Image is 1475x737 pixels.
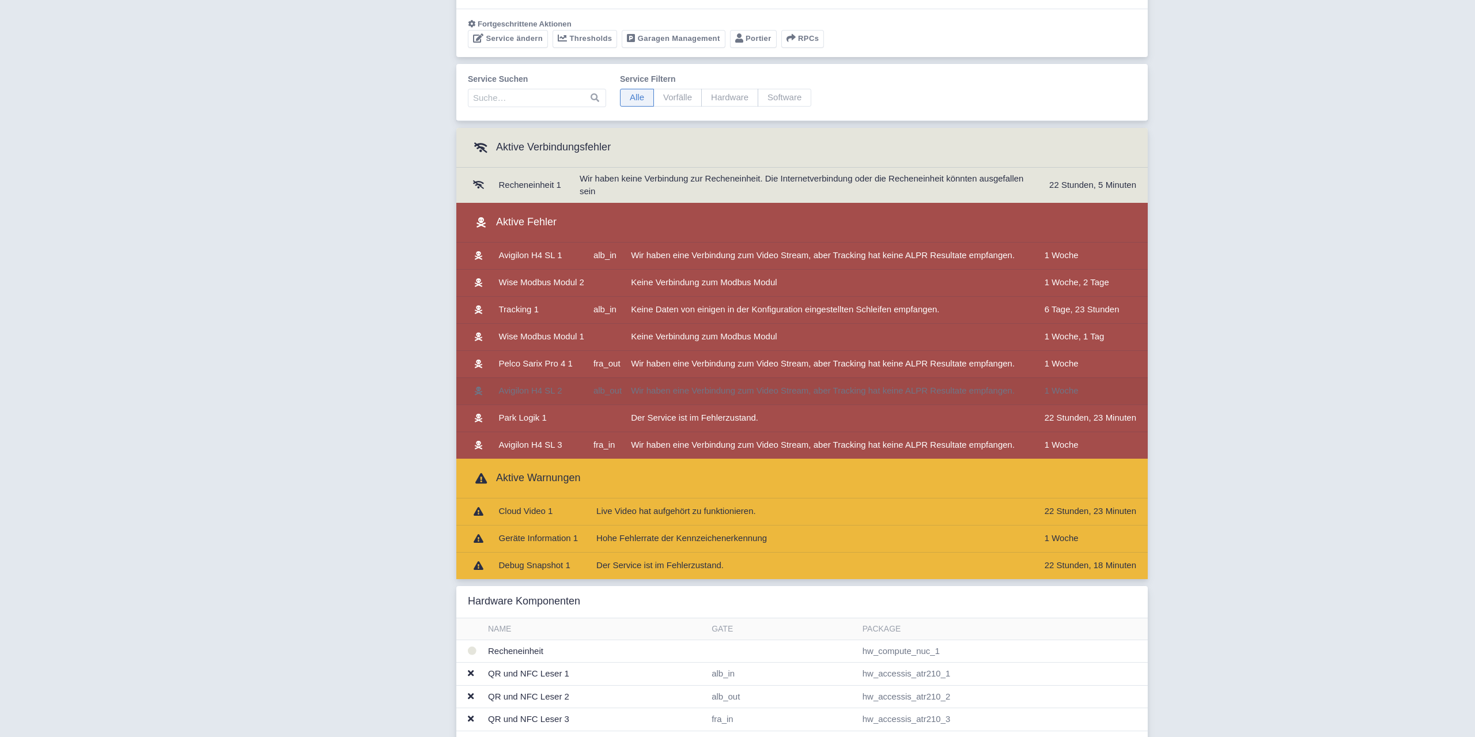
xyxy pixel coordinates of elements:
[858,685,1148,708] td: hw_accessis_atr210_2
[468,137,611,158] h3: Aktive Verbindungsfehler
[858,663,1148,686] td: hw_accessis_atr210_1
[483,663,707,686] td: QR und NFC Leser 1
[468,595,580,608] h3: Hardware Komponenten
[631,440,1015,449] span: Wir haben eine Verbindung zum Video Stream, aber Tracking hat keine ALPR Resultate empfangen.
[1040,552,1148,579] td: 22 Stunden, 18 Minuten
[494,432,589,459] td: Avigilon H4 SL 3
[631,250,1015,260] span: Wir haben eine Verbindung zum Video Stream, aber Tracking hat keine ALPR Resultate empfangen.
[1040,350,1148,377] td: 1 Woche
[631,358,1015,368] span: Wir haben eine Verbindung zum Video Stream, aber Tracking hat keine ALPR Resultate empfangen.
[758,89,811,107] span: Software
[1040,269,1148,296] td: 1 Woche, 2 Tage
[631,331,777,341] span: Keine Verbindung zum Modbus Modul
[483,708,707,731] td: QR und NFC Leser 3
[589,296,626,323] td: alb_in
[620,73,811,85] label: Service filtern
[1040,405,1148,432] td: 22 Stunden, 23 Minuten
[701,89,758,107] span: Hardware
[596,533,767,543] span: Hohe Fehlerrate der Kennzeichenerkennung
[589,432,626,459] td: fra_in
[1040,377,1148,405] td: 1 Woche
[494,552,583,579] td: Debug Snapshot 1
[494,377,589,405] td: Avigilon H4 SL 2
[468,30,548,48] a: Service ändern
[858,640,1148,663] td: hw_compute_nuc_1
[468,468,580,489] h3: Aktive Warnungen
[589,350,626,377] td: fra_out
[707,663,858,686] td: alb_in
[596,560,724,570] span: Der Service ist im Fehlerzustand.
[468,89,606,107] input: Suche…
[468,73,606,85] label: Service suchen
[494,168,566,203] td: Recheneinheit 1
[483,640,707,663] td: Recheneinheit
[1045,168,1148,203] td: 22 Stunden, 5 Minuten
[468,212,557,233] h3: Aktive Fehler
[631,385,1015,395] span: Wir haben eine Verbindung zum Video Stream, aber Tracking hat keine ALPR Resultate empfangen.
[730,30,777,48] a: Portier
[1040,498,1148,526] td: 22 Stunden, 23 Minuten
[1040,243,1148,270] td: 1 Woche
[1040,323,1148,350] td: 1 Woche, 1 Tag
[631,413,758,422] span: Der Service ist im Fehlerzustand.
[707,618,858,640] th: Gate
[1040,525,1148,552] td: 1 Woche
[589,377,626,405] td: alb_out
[1040,296,1148,323] td: 6 Tage, 23 Stunden
[494,243,589,270] td: Avigilon H4 SL 1
[653,89,702,107] span: Vorfälle
[494,498,583,526] td: Cloud Video 1
[631,277,777,287] span: Keine Verbindung zum Modbus Modul
[707,708,858,731] td: fra_in
[483,618,707,640] th: Name
[1040,432,1148,459] td: 1 Woche
[580,173,1024,196] span: Wir haben keine Verbindung zur Recheneinheit. Die Internetverbindung oder die Recheneinheit könnt...
[494,525,583,552] td: Geräte Information 1
[622,30,725,48] a: Garagen Management
[596,506,756,516] span: Live Video hat aufgehört zu funktionieren.
[494,323,589,350] td: Wise Modbus Modul 1
[858,708,1148,731] td: hw_accessis_atr210_3
[494,350,589,377] td: Pelco Sarix Pro 4 1
[707,685,858,708] td: alb_out
[478,20,572,28] span: Fortgeschrittene Aktionen
[631,304,939,314] span: Keine Daten von einigen in der Konfiguration eingestellten Schleifen empfangen.
[483,685,707,708] td: QR und NFC Leser 2
[553,30,617,48] a: Thresholds
[781,30,825,48] button: RPCs
[620,89,654,107] span: Alle
[494,405,589,432] td: Park Logik 1
[858,618,1148,640] th: Package
[589,243,626,270] td: alb_in
[494,269,589,296] td: Wise Modbus Modul 2
[494,296,589,323] td: Tracking 1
